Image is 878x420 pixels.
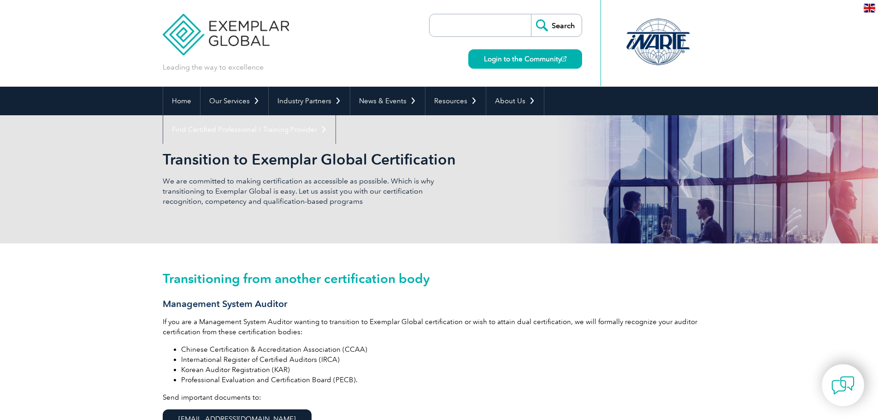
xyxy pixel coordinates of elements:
a: Login to the Community [468,49,582,69]
a: Resources [425,87,486,115]
li: Chinese Certification & Accreditation Association (CCAA) [181,344,716,355]
h3: Management System Auditor [163,298,716,310]
img: open_square.png [561,56,566,61]
li: Korean Auditor Registration (KAR) [181,365,716,375]
p: Leading the way to excellence [163,62,264,72]
input: Search [531,14,582,36]
a: Our Services [200,87,268,115]
a: About Us [486,87,544,115]
a: Find Certified Professional / Training Provider [163,115,336,144]
li: Professional Evaluation and Certification Board (PECB). [181,375,716,385]
h2: Transitioning from another certification body [163,271,716,286]
a: Home [163,87,200,115]
img: contact-chat.png [831,374,854,397]
p: We are committed to making certification as accessible as possible. Which is why transitioning to... [163,176,439,207]
h2: Transition to Exemplar Global Certification [163,152,550,167]
li: International Register of Certified Auditors (IRCA) [181,355,716,365]
a: News & Events [350,87,425,115]
img: en [864,4,875,12]
p: If you are a Management System Auditor wanting to transition to Exemplar Global certification or ... [163,317,716,337]
a: Industry Partners [269,87,350,115]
